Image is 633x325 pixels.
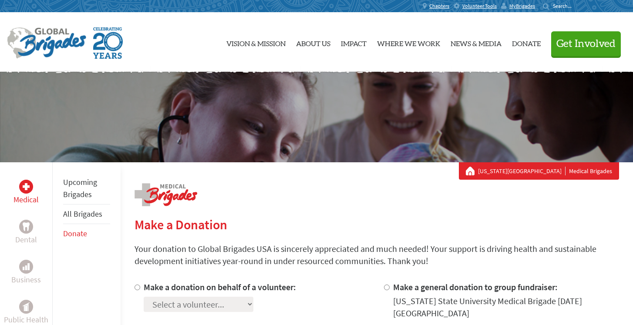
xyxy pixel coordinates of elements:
[462,3,497,10] span: Volunteer Tools
[11,274,41,286] p: Business
[63,224,110,243] li: Donate
[23,183,30,190] img: Medical
[296,20,330,65] a: About Us
[23,263,30,270] img: Business
[63,228,87,238] a: Donate
[15,234,37,246] p: Dental
[13,194,39,206] p: Medical
[429,3,449,10] span: Chapters
[7,27,86,59] img: Global Brigades Logo
[451,20,502,65] a: News & Media
[19,300,33,314] div: Public Health
[135,217,619,232] h2: Make a Donation
[19,220,33,234] div: Dental
[63,204,110,224] li: All Brigades
[19,260,33,274] div: Business
[144,281,296,292] label: Make a donation on behalf of a volunteer:
[93,27,123,59] img: Global Brigades Celebrating 20 Years
[509,3,535,10] span: MyBrigades
[466,167,612,175] div: Medical Brigades
[23,222,30,231] img: Dental
[478,167,566,175] a: [US_STATE][GEOGRAPHIC_DATA]
[553,3,578,9] input: Search...
[135,243,619,267] p: Your donation to Global Brigades USA is sincerely appreciated and much needed! Your support is dr...
[63,177,97,199] a: Upcoming Brigades
[393,281,558,292] label: Make a general donation to group fundraiser:
[63,173,110,204] li: Upcoming Brigades
[512,20,541,65] a: Donate
[19,180,33,194] div: Medical
[556,39,616,49] span: Get Involved
[551,31,621,56] button: Get Involved
[23,302,30,311] img: Public Health
[13,180,39,206] a: MedicalMedical
[393,295,619,319] div: [US_STATE] State University Medical Brigade [DATE] [GEOGRAPHIC_DATA]
[341,20,367,65] a: Impact
[135,183,197,206] img: logo-medical.png
[11,260,41,286] a: BusinessBusiness
[377,20,440,65] a: Where We Work
[63,209,102,219] a: All Brigades
[15,220,37,246] a: DentalDental
[226,20,286,65] a: Vision & Mission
